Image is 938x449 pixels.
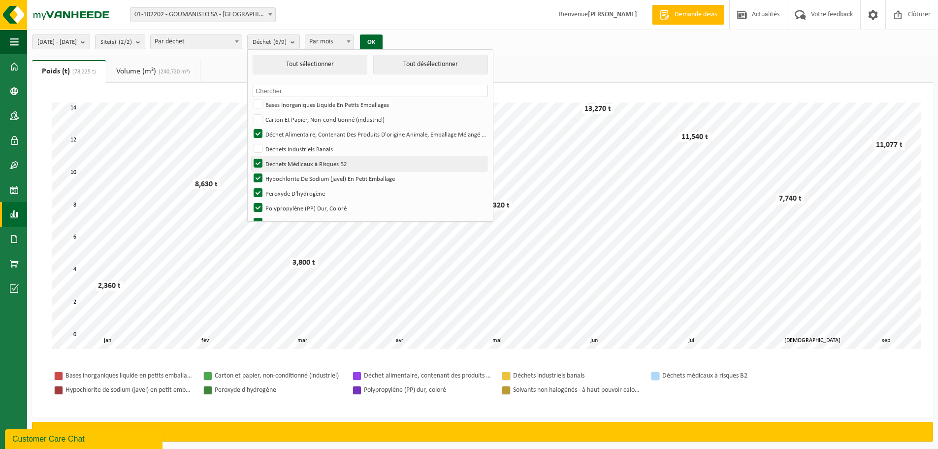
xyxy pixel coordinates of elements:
count: (2/2) [119,39,132,45]
div: 13,270 t [582,104,614,114]
span: Par mois [305,35,354,49]
div: Solvants non halogénés - à haut pouvoir calorifique en petits emballages (<200L) [513,384,641,396]
button: OK [360,35,383,50]
label: Bases Inorganiques Liquide En Petits Emballages [252,97,487,112]
button: Tout sélectionner [253,55,367,74]
span: 01-102202 - GOUMANISTO SA - ANDENNE [130,7,276,22]
div: Bases inorganiques liquide en petits emballages [65,370,194,382]
a: Volume (m³) [106,60,200,83]
span: [DATE] - [DATE] [37,35,77,50]
div: 3,800 t [290,258,318,268]
button: Déchet(6/9) [247,35,300,49]
label: Déchets Médicaux à Risques B2 [252,156,487,171]
count: (6/9) [273,39,287,45]
span: 01-102202 - GOUMANISTO SA - ANDENNE [130,8,275,22]
span: Par déchet [151,35,242,49]
label: Hypochlorite De Sodium (javel) En Petit Emballage [252,171,487,186]
button: [DATE] - [DATE] [32,35,90,49]
button: Tout désélectionner [373,55,488,74]
input: Chercher [253,85,488,97]
iframe: chat widget [5,427,164,449]
span: (78,225 t) [70,69,96,75]
span: Par déchet [150,35,242,49]
div: 7,320 t [485,201,512,210]
strong: [PERSON_NAME] [588,11,637,18]
label: Solvants Non Halogénés - à Haut Pouvoir Calorifique En Petits Emballages (<200L) [252,215,487,230]
a: Demande devis [652,5,724,25]
span: Demande devis [672,10,719,20]
label: Carton Et Papier, Non-conditionné (industriel) [252,112,487,127]
label: Déchet Alimentaire, Contenant Des Produits D'origine Animale, Emballage Mélangé (sans Verre), Cat 3 [252,127,487,141]
div: Déchets médicaux à risques B2 [662,370,790,382]
div: 11,077 t [873,140,905,150]
div: Peroxyde d'hydrogène [215,384,343,396]
div: Hypochlorite de sodium (javel) en petit emballage [65,384,194,396]
div: Déchet alimentaire, contenant des produits d'origine animale, emballage mélangé (sans verre), cat 3 [364,370,492,382]
span: (240,720 m³) [156,69,190,75]
button: Site(s)(2/2) [95,35,145,49]
div: 2,360 t [96,281,123,291]
div: Polypropylène (PP) dur, coloré [364,384,492,396]
span: Site(s) [100,35,132,50]
h2: Poids (t) [32,422,80,444]
div: 8,630 t [193,179,220,189]
span: Par mois [305,35,354,49]
div: Carton et papier, non-conditionné (industriel) [215,370,343,382]
label: Déchets Industriels Banals [252,141,487,156]
span: Déchet [253,35,287,50]
label: Peroxyde D'hydrogène [252,186,487,201]
label: Polypropylène (PP) Dur, Coloré [252,201,487,215]
div: 11,540 t [679,132,711,142]
a: Poids (t) [32,60,106,83]
div: Déchets industriels banals [513,370,641,382]
div: 7,740 t [776,194,804,204]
